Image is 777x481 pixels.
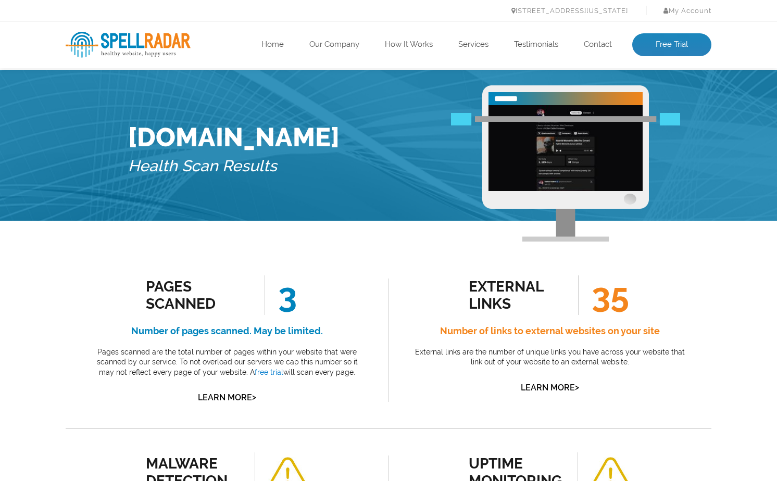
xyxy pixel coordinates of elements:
[128,153,340,180] h5: Health Scan Results
[451,147,680,160] img: Free Webiste Analysis
[265,275,297,315] span: 3
[128,122,340,153] h1: [DOMAIN_NAME]
[488,105,643,191] img: Free Website Analysis
[255,368,283,376] a: free trial
[578,275,629,315] span: 35
[89,347,365,378] p: Pages scanned are the total number of pages within your website that were scanned by our service....
[412,323,688,339] h4: Number of links to external websites on your site
[482,85,649,242] img: Free Webiste Analysis
[146,278,240,312] div: Pages Scanned
[412,347,688,368] p: External links are the number of unique links you have across your website that link out of your ...
[521,383,579,393] a: Learn More>
[469,278,563,312] div: external links
[252,390,256,404] span: >
[198,393,256,402] a: Learn More>
[89,323,365,339] h4: Number of pages scanned. May be limited.
[575,380,579,395] span: >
